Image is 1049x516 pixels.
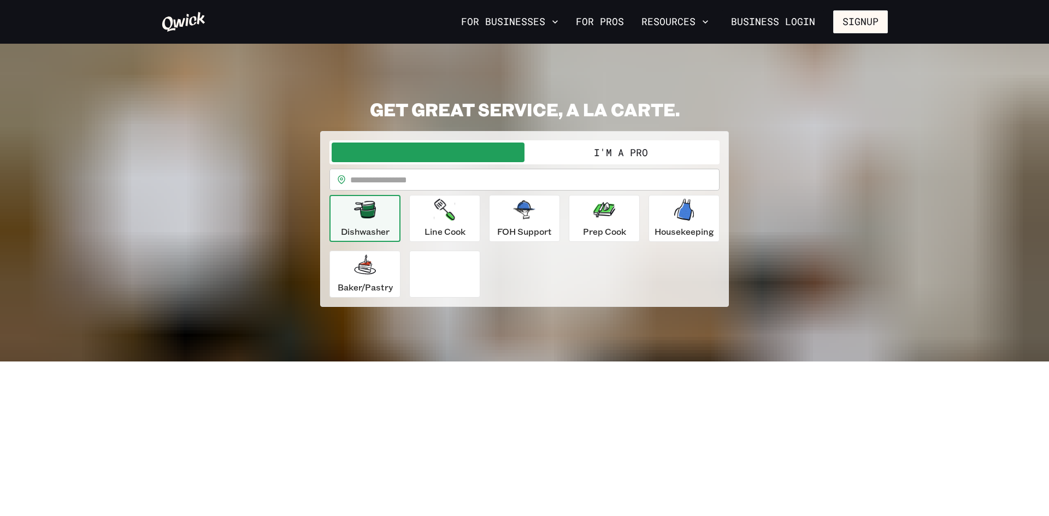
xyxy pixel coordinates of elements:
[833,10,888,33] button: Signup
[425,225,465,238] p: Line Cook
[341,225,390,238] p: Dishwasher
[524,143,717,162] button: I'm a Pro
[655,225,714,238] p: Housekeeping
[332,143,524,162] button: I'm a Business
[489,195,560,242] button: FOH Support
[571,13,628,31] a: For Pros
[583,225,626,238] p: Prep Cook
[637,13,713,31] button: Resources
[497,225,552,238] p: FOH Support
[649,195,720,242] button: Housekeeping
[329,251,400,298] button: Baker/Pastry
[329,195,400,242] button: Dishwasher
[320,98,729,120] h2: GET GREAT SERVICE, A LA CARTE.
[569,195,640,242] button: Prep Cook
[409,195,480,242] button: Line Cook
[457,13,563,31] button: For Businesses
[722,10,824,33] a: Business Login
[338,281,393,294] p: Baker/Pastry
